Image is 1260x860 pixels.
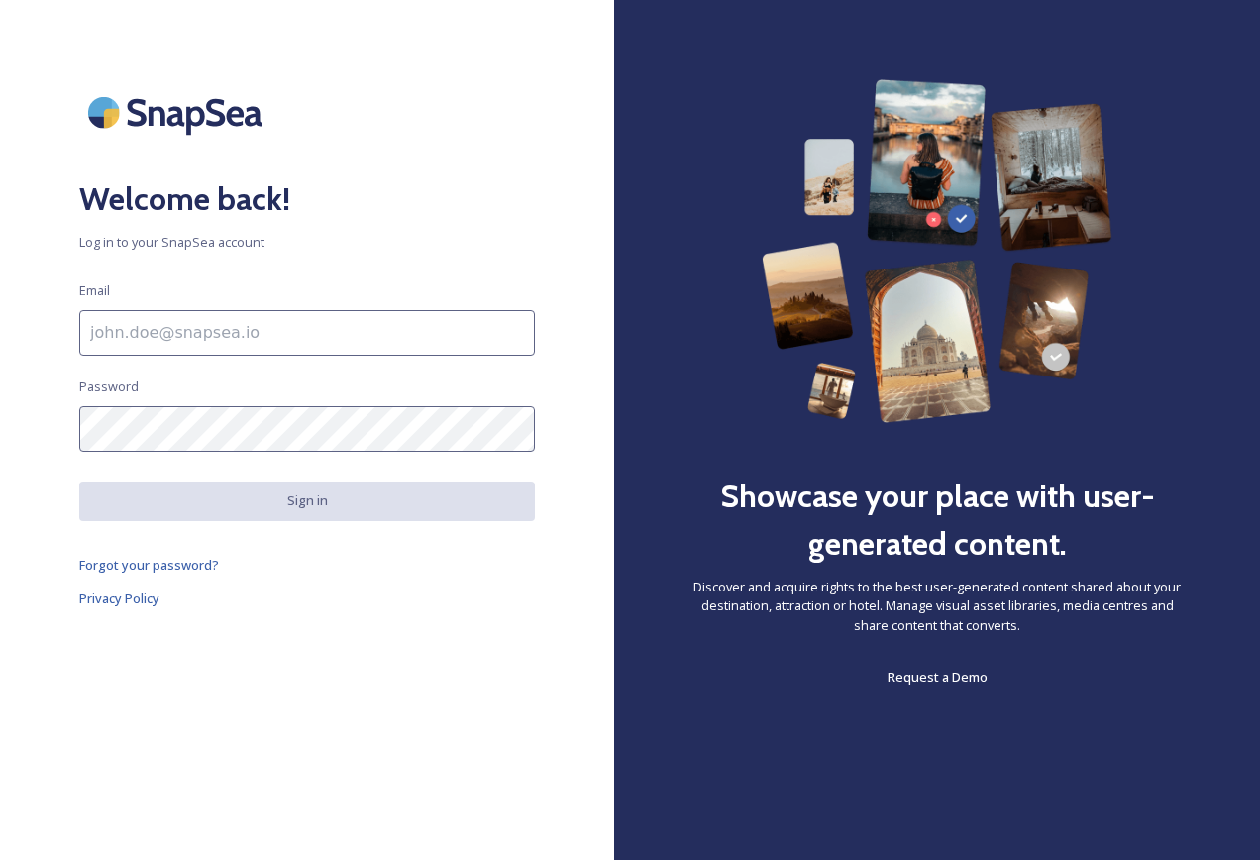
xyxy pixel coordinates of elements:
span: Privacy Policy [79,590,159,607]
button: Sign in [79,482,535,520]
a: Request a Demo [888,665,988,689]
span: Log in to your SnapSea account [79,233,535,252]
a: Privacy Policy [79,587,535,610]
span: Discover and acquire rights to the best user-generated content shared about your destination, att... [693,578,1181,635]
span: Email [79,281,110,300]
h2: Showcase your place with user-generated content. [693,473,1181,568]
input: john.doe@snapsea.io [79,310,535,356]
span: Request a Demo [888,668,988,686]
h2: Welcome back! [79,175,535,223]
span: Password [79,377,139,396]
span: Forgot your password? [79,556,219,574]
img: 63b42ca75bacad526042e722_Group%20154-p-800.png [762,79,1112,423]
a: Forgot your password? [79,553,535,577]
img: SnapSea Logo [79,79,277,146]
